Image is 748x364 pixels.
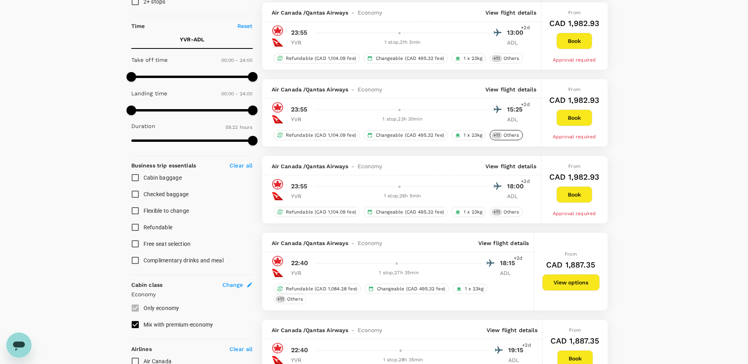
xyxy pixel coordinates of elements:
h6: CAD 1,982.93 [549,171,600,183]
span: 00:00 - 24:00 [221,58,253,63]
div: Refundable (CAD 1,084.28 fee) [274,284,361,294]
div: +11Others [274,294,306,304]
p: Clear all [229,162,252,169]
span: 1 x 23kg [462,286,487,292]
p: ADL [508,356,528,364]
img: AC [272,102,284,113]
p: 19:15 [508,345,528,355]
span: Others [284,296,306,303]
span: Refundable (CAD 1,104.09 fee) [283,132,359,139]
span: Economy [358,239,382,247]
span: Approval required [553,57,596,63]
span: Air Canada / Qantas Airways [272,9,349,17]
strong: Airlines [131,346,152,352]
div: Refundable (CAD 1,104.09 fee) [274,207,360,217]
span: Complimentary drinks and meal [144,257,224,264]
div: +11Others [490,207,522,217]
span: Only economy [144,305,179,311]
span: Changeable (CAD 495.32 fee) [373,209,447,215]
button: View options [542,274,600,291]
span: From [568,163,580,169]
span: Cabin baggage [144,175,182,181]
span: 59.22 hours [226,124,253,130]
span: Refundable (CAD 1,104.09 fee) [283,209,359,215]
h6: CAD 1,887.35 [546,258,595,271]
span: Changeable (CAD 495.32 fee) [373,132,447,139]
p: YVR [291,356,311,364]
div: Refundable (CAD 1,104.09 fee) [274,130,360,140]
span: Air Canada / Qantas Airways [272,85,349,93]
span: Economy [358,162,382,170]
span: Economy [358,326,382,334]
span: +2d [521,101,530,109]
span: Checked baggage [144,191,189,197]
p: 22:40 [291,258,308,268]
p: 18:00 [507,182,527,191]
p: 18:15 [500,258,520,268]
span: From [569,327,581,333]
span: Others [500,209,522,215]
p: View flight details [485,162,536,170]
p: 15:25 [507,105,527,114]
div: 1 x 23kg [451,207,486,217]
span: Refundable (CAD 1,084.28 fee) [283,286,360,292]
div: 1 stop , 27h 35min [315,269,483,277]
span: Economy [358,9,382,17]
span: - [348,239,357,247]
p: Economy [131,290,253,298]
span: - [348,162,357,170]
span: 1 x 23kg [461,132,485,139]
span: + 11 [492,209,502,215]
strong: Cabin class [131,282,163,288]
span: + 11 [492,132,502,139]
p: YVR - ADL [180,35,204,43]
span: +2d [521,178,530,186]
span: Others [500,55,522,62]
p: YVR [291,115,311,123]
div: 1 stop , 28h 35min [315,356,491,364]
p: ADL [507,115,527,123]
span: Refundable [144,224,173,230]
span: 1 x 23kg [461,209,485,215]
span: + 11 [276,296,285,303]
p: Duration [131,122,155,130]
p: View flight details [478,239,529,247]
span: Air Canada / Qantas Airways [272,326,349,334]
span: Changeable (CAD 495.32 fee) [374,286,448,292]
span: Air Canada / Qantas Airways [272,239,349,247]
span: - [348,9,357,17]
span: Air Canada / Qantas Airways [272,162,349,170]
span: From [565,251,577,257]
div: 1 stop , 23h 30min [315,115,490,123]
p: ADL [507,192,527,200]
img: QF [272,190,284,202]
p: YVR [291,39,311,46]
p: 23:55 [291,182,308,191]
p: View flight details [485,9,536,17]
span: From [568,87,580,92]
span: - [348,85,357,93]
div: Changeable (CAD 495.32 fee) [364,207,448,217]
p: View flight details [485,85,536,93]
img: QF [272,37,284,48]
span: Flexible to change [144,208,189,214]
span: Economy [358,85,382,93]
div: 1 x 23kg [451,130,486,140]
p: YVR [291,192,311,200]
div: Changeable (CAD 495.32 fee) [364,130,448,140]
span: Approval required [553,134,596,139]
span: +2d [514,254,522,262]
button: Book [556,186,592,203]
span: +2d [521,24,530,32]
p: Take off time [131,56,168,64]
div: +11Others [490,53,522,63]
span: From [568,10,580,15]
p: 23:55 [291,28,308,37]
p: YVR [291,269,311,277]
p: Time [131,22,145,30]
img: AC [272,178,284,190]
span: Free seat selection [144,241,191,247]
span: 00:00 - 24:00 [221,91,253,97]
span: Mix with premium-economy [144,321,213,328]
img: AC [272,25,284,37]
